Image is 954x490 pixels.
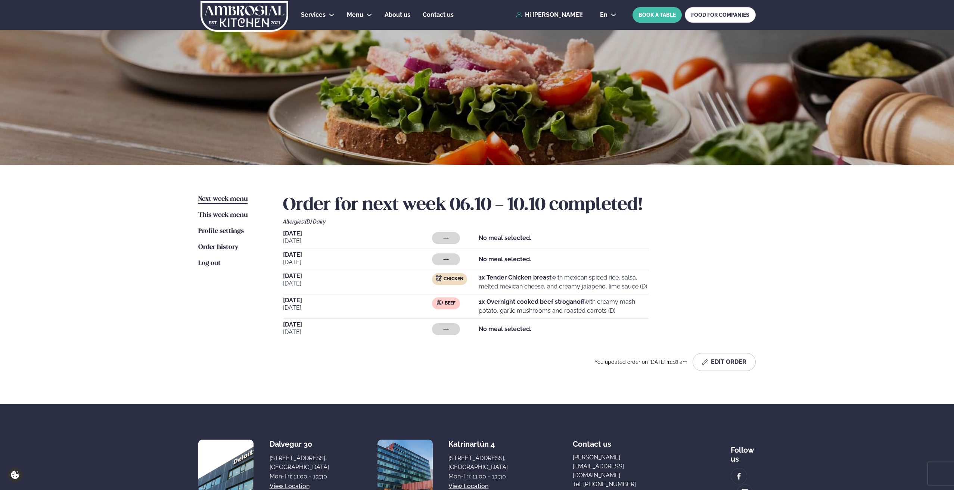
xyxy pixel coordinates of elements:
a: FOOD FOR COMPANIES [685,7,756,23]
p: with creamy mash potato, garlic mushrooms and roasted carrots (D) [479,297,649,315]
a: Profile settings [198,227,244,236]
a: Tel: [PHONE_NUMBER] [573,480,666,489]
a: Next week menu [198,195,248,204]
strong: No meal selected. [479,325,531,333]
p: with mexican spiced rice, salsa, melted mexican cheese, and creamy jalapeno, lime sauce (D) [479,273,649,291]
span: [DATE] [283,303,432,312]
span: [DATE] [283,328,432,337]
button: Edit Order [693,353,756,371]
div: Dalvegur 30 [270,440,329,449]
span: Next week menu [198,196,248,202]
div: Allergies: [283,219,756,225]
span: About us [385,11,410,18]
span: Contact us [573,434,611,449]
div: Katrínartún 4 [448,440,508,449]
span: Services [301,11,326,18]
span: Profile settings [198,228,244,234]
span: Beef [445,300,456,306]
img: logo [200,1,289,32]
a: image alt [731,468,747,484]
span: [DATE] [283,279,432,288]
span: [DATE] [283,297,432,303]
span: This week menu [198,212,248,218]
a: This week menu [198,211,248,220]
span: [DATE] [283,273,432,279]
img: beef.svg [437,300,443,306]
img: chicken.svg [436,275,442,281]
button: BOOK A TABLE [633,7,682,23]
div: Follow us [731,440,756,464]
div: Mon-Fri: 11:00 - 13:30 [270,472,329,481]
strong: 1x Tender Chicken breast [479,274,551,281]
button: en [594,12,622,18]
span: [DATE] [283,252,432,258]
a: Menu [347,10,363,19]
strong: No meal selected. [479,234,531,241]
a: [PERSON_NAME][EMAIL_ADDRESS][DOMAIN_NAME] [573,453,666,480]
a: Contact us [423,10,454,19]
div: [STREET_ADDRESS], [GEOGRAPHIC_DATA] [270,454,329,472]
span: Order history [198,244,238,250]
span: [DATE] [283,237,432,246]
span: en [600,12,607,18]
a: Cookie settings [7,467,23,483]
span: You updated order on [DATE] 11:18 am [594,359,690,365]
div: Mon-Fri: 11:00 - 13:30 [448,472,508,481]
span: --- [443,235,449,241]
a: Log out [198,259,221,268]
span: [DATE] [283,231,432,237]
a: Hi [PERSON_NAME]! [516,12,583,18]
span: (D) Dairy [305,219,326,225]
strong: 1x Overnight cooked beef stroganoff [479,298,584,305]
div: [STREET_ADDRESS], [GEOGRAPHIC_DATA] [448,454,508,472]
span: Contact us [423,11,454,18]
a: About us [385,10,410,19]
span: --- [443,326,449,332]
span: [DATE] [283,258,432,267]
h2: Order for next week 06.10 - 10.10 completed! [283,195,756,216]
span: Menu [347,11,363,18]
span: Chicken [444,276,463,282]
strong: No meal selected. [479,256,531,263]
span: --- [443,256,449,262]
img: image alt [735,472,743,481]
span: Log out [198,260,221,266]
a: Services [301,10,326,19]
a: Order history [198,243,238,252]
span: [DATE] [283,322,432,328]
